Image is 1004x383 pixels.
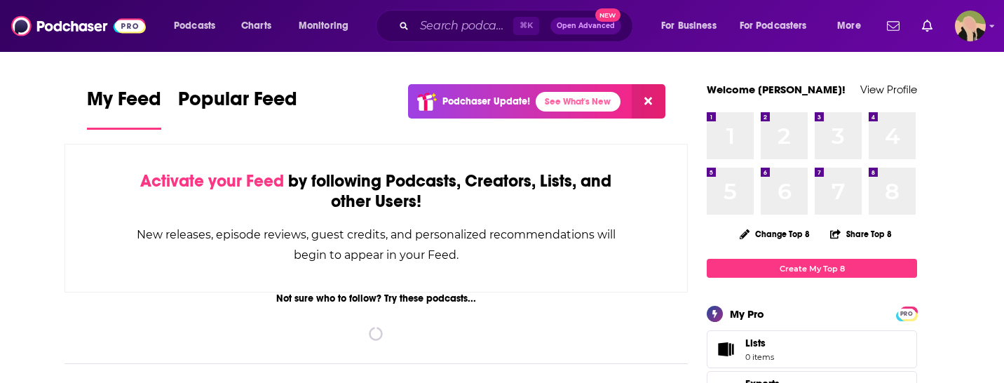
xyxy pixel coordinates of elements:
[745,352,774,362] span: 0 items
[178,87,297,119] span: Popular Feed
[740,16,807,36] span: For Podcasters
[955,11,986,41] button: Show profile menu
[712,340,740,359] span: Lists
[241,16,271,36] span: Charts
[916,14,938,38] a: Show notifications dropdown
[955,11,986,41] span: Logged in as KatMcMahonn
[731,15,827,37] button: open menu
[87,87,161,130] a: My Feed
[289,15,367,37] button: open menu
[745,337,774,349] span: Lists
[550,18,621,34] button: Open AdvancedNew
[661,16,717,36] span: For Business
[955,11,986,41] img: User Profile
[860,83,917,96] a: View Profile
[745,337,766,349] span: Lists
[731,225,818,243] button: Change Top 8
[898,309,915,319] span: PRO
[513,17,539,35] span: ⌘ K
[442,95,530,107] p: Podchaser Update!
[389,10,646,42] div: Search podcasts, credits, & more...
[135,224,617,265] div: New releases, episode reviews, guest credits, and personalized recommendations will begin to appe...
[595,8,620,22] span: New
[881,14,905,38] a: Show notifications dropdown
[651,15,734,37] button: open menu
[837,16,861,36] span: More
[135,171,617,212] div: by following Podcasts, Creators, Lists, and other Users!
[707,83,846,96] a: Welcome [PERSON_NAME]!
[178,87,297,130] a: Popular Feed
[557,22,615,29] span: Open Advanced
[11,13,146,39] img: Podchaser - Follow, Share and Rate Podcasts
[174,16,215,36] span: Podcasts
[827,15,878,37] button: open menu
[730,307,764,321] div: My Pro
[898,308,915,318] a: PRO
[829,220,893,248] button: Share Top 8
[414,15,513,37] input: Search podcasts, credits, & more...
[536,92,620,112] a: See What's New
[232,15,280,37] a: Charts
[707,330,917,368] a: Lists
[87,87,161,119] span: My Feed
[140,170,284,191] span: Activate your Feed
[299,16,348,36] span: Monitoring
[65,293,688,304] div: Not sure who to follow? Try these podcasts...
[164,15,233,37] button: open menu
[707,259,917,278] a: Create My Top 8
